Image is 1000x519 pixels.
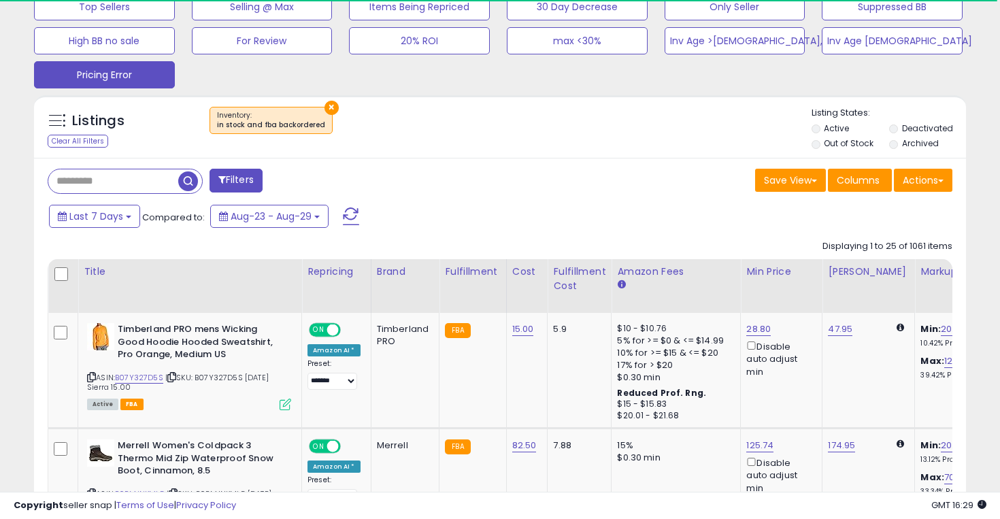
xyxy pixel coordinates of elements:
a: 70.70 [944,471,967,484]
button: Save View [755,169,826,192]
a: 20.00 [941,322,965,336]
span: OFF [339,441,361,452]
div: 7.88 [553,439,601,452]
button: max <30% [507,27,648,54]
a: 82.50 [512,439,537,452]
div: Merrell [377,439,429,452]
label: Archived [902,137,939,149]
div: Fulfillment Cost [553,265,605,293]
span: Last 7 Days [69,210,123,223]
div: Amazon AI * [307,461,361,473]
div: 17% for > $20 [617,359,730,371]
a: 28.80 [746,322,771,336]
div: Fulfillment [445,265,500,279]
b: Timberland PRO mens Wicking Good Hoodie Hooded Sweatshirt, Pro Orange, Medium US [118,323,283,365]
a: B07Y327D5S [115,372,163,384]
div: 5% for >= $0 & <= $14.99 [617,335,730,347]
h5: Listings [72,112,124,131]
span: | SKU: B07Y327D5S [DATE] Sierra 15.00 [87,372,269,392]
span: 2025-09-6 16:29 GMT [931,499,986,512]
div: $0.30 min [617,371,730,384]
div: $10 - $10.76 [617,323,730,335]
span: ON [310,324,327,336]
div: Amazon AI * [307,344,361,356]
a: 47.95 [828,322,852,336]
a: 125.74 [746,439,773,452]
a: 126.00 [944,354,971,368]
button: Inv Age [DEMOGRAPHIC_DATA] [822,27,963,54]
div: Amazon Fees [617,265,735,279]
div: Clear All Filters [48,135,108,148]
span: FBA [120,399,144,410]
button: High BB no sale [34,27,175,54]
div: 5.9 [553,323,601,335]
div: Min Price [746,265,816,279]
button: Pricing Error [34,61,175,88]
div: in stock and fba backordered [217,120,325,130]
b: Min: [920,322,941,335]
b: Max: [920,354,944,367]
small: FBA [445,439,470,454]
p: Listing States: [812,107,967,120]
button: Inv Age >[DEMOGRAPHIC_DATA], <91 [665,27,805,54]
button: Columns [828,169,892,192]
div: $15 - $15.83 [617,399,730,410]
div: Timberland PRO [377,323,429,348]
span: Inventory : [217,110,325,131]
span: Columns [837,173,880,187]
div: [PERSON_NAME] [828,265,909,279]
div: Title [84,265,296,279]
b: Reduced Prof. Rng. [617,387,706,399]
div: seller snap | | [14,499,236,512]
div: $20.01 - $21.68 [617,410,730,422]
small: Amazon Fees. [617,279,625,291]
div: 15% [617,439,730,452]
small: FBA [445,323,470,338]
button: For Review [192,27,333,54]
a: Privacy Policy [176,499,236,512]
button: 20% ROI [349,27,490,54]
button: × [324,101,339,115]
div: Brand [377,265,434,279]
b: Merrell Women's Coldpack 3 Thermo Mid Zip Waterproof Snow Boot, Cinnamon, 8.5 [118,439,283,481]
span: All listings currently available for purchase on Amazon [87,399,118,410]
div: 10% for >= $15 & <= $20 [617,347,730,359]
label: Out of Stock [824,137,873,149]
span: ON [310,441,327,452]
div: Disable auto adjust min [746,455,812,495]
b: Min: [920,439,941,452]
button: Actions [894,169,952,192]
b: Max: [920,471,944,484]
img: 318+Hzhy23L._SL40_.jpg [87,439,114,467]
div: Disable auto adjust min [746,339,812,378]
button: Aug-23 - Aug-29 [210,205,329,228]
a: 15.00 [512,322,534,336]
strong: Copyright [14,499,63,512]
a: Terms of Use [116,499,174,512]
div: Cost [512,265,542,279]
a: 20.00 [941,439,965,452]
label: Active [824,122,849,134]
span: Aug-23 - Aug-29 [231,210,312,223]
div: Preset: [307,475,361,506]
div: $0.30 min [617,452,730,464]
div: Repricing [307,265,365,279]
label: Deactivated [902,122,953,134]
img: 41i-Xd4JRmL._SL40_.jpg [87,323,114,350]
div: Displaying 1 to 25 of 1061 items [822,240,952,253]
span: OFF [339,324,361,336]
div: Preset: [307,359,361,390]
span: Compared to: [142,211,205,224]
button: Filters [210,169,263,192]
div: ASIN: [87,323,291,409]
a: 174.95 [828,439,855,452]
button: Last 7 Days [49,205,140,228]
